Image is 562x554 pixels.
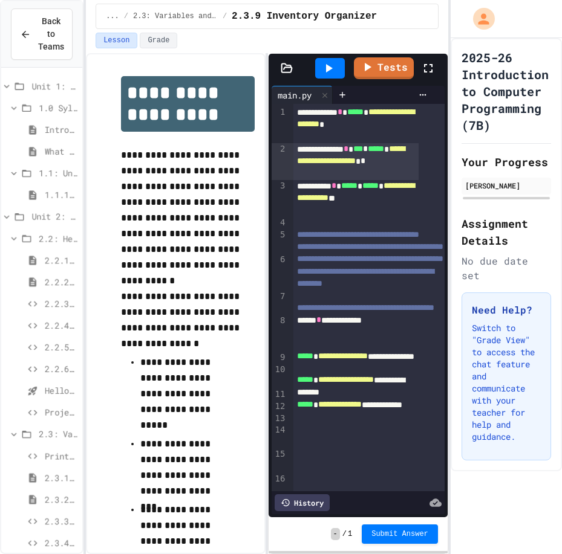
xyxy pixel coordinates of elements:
span: 2.2.6 Pattern Display Challenge [45,362,77,375]
div: 3 [272,180,287,217]
span: ... [106,11,119,21]
div: 1 [272,106,287,143]
span: 2.3: Variables and Data Types [133,11,218,21]
div: My Account [460,5,498,33]
span: Introduction to Computer Programming Syllabus [45,123,77,136]
div: 16 [272,473,287,497]
div: 5 [272,229,287,254]
span: 1.1: Unit Overview [39,167,77,179]
span: Back to Teams [38,15,64,53]
div: 9 [272,352,287,364]
div: History [275,494,330,511]
span: 2.2.3: Your Name and Favorite Movie [45,297,77,310]
span: Unit 2: Python Fundamentals [31,210,77,223]
h1: 2025-26 Introduction to Computer Programming (7B) [462,49,551,134]
h2: Assignment Details [462,215,551,249]
span: 2.3.1: Variables and Data Types [45,471,77,484]
button: Grade [140,33,177,48]
div: 7 [272,291,287,315]
span: / [124,11,128,21]
div: 8 [272,315,287,352]
span: Hello, World! - Quiz [45,384,77,397]
span: 2.3.9 Inventory Organizer [232,9,377,24]
span: 2.3: Variables and Data Types [39,428,77,440]
span: Project: Mad Libs (Part 1) [45,406,77,419]
span: / [223,11,227,21]
div: 13 [272,413,287,425]
span: 2.2.4 Message Fix [45,319,77,332]
div: 4 [272,217,287,229]
span: 1 [348,529,352,539]
h3: Need Help? [472,303,541,317]
div: No due date set [462,254,551,283]
span: 1.1.1: Unit Overview [45,188,77,201]
div: [PERSON_NAME] [465,180,547,191]
span: 2.2.2: Review - Hello, World! [45,275,77,288]
div: 15 [272,448,287,473]
span: 2.2.1: Hello, World! [45,254,77,266]
a: Tests [354,57,414,79]
span: Submit Answer [371,529,428,539]
button: Lesson [96,33,137,48]
div: 11 [272,388,287,401]
div: 12 [272,401,287,413]
div: 14 [272,424,287,448]
span: 2.3.3: What's the Type? [45,515,77,527]
span: 2.3.4 Data Mix-Up Fix [45,536,77,549]
div: 2 [272,143,287,180]
div: 6 [272,254,287,291]
div: main.py [272,89,318,101]
div: 10 [272,364,287,388]
span: 2.3.2: Review - Variables and Data Types [45,493,77,506]
span: 1.0 Syllabus [39,101,77,114]
span: / [342,529,347,539]
span: Unit 1: Solving Problems in Computer Science [31,80,77,92]
p: Switch to "Grade View" to access the chat feature and communicate with your teacher for help and ... [472,322,541,443]
span: 2.2: Hello, World! [39,232,77,245]
span: Print, Variables, Input & Data Types Review [45,449,77,462]
span: What is a Computer? [45,145,77,158]
span: - [331,528,340,540]
h2: Your Progress [462,153,551,170]
span: 2.2.5 Code Commentary Creator [45,341,77,353]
